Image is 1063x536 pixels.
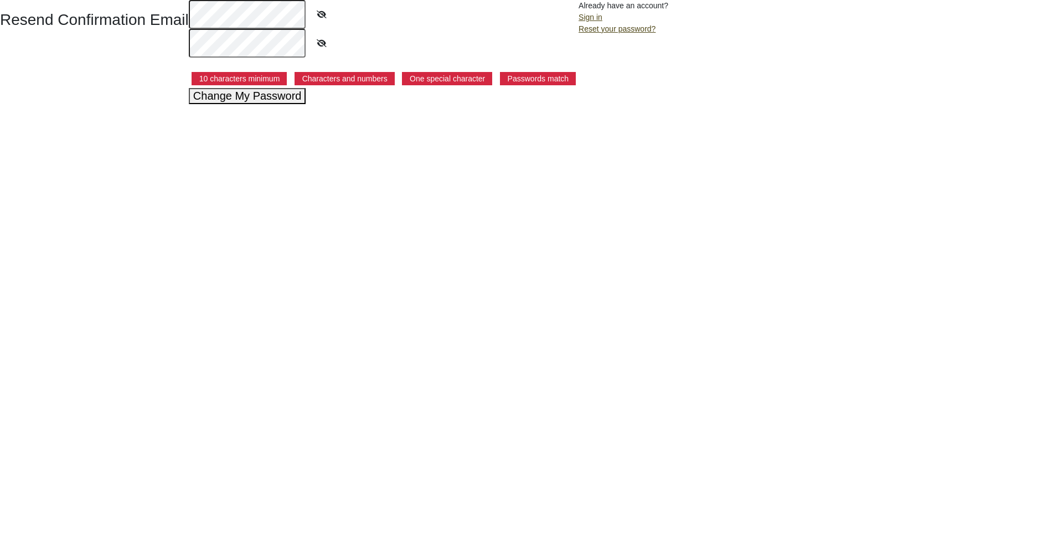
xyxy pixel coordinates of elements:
[189,88,306,104] button: Change My Password
[500,72,576,85] p: Passwords match
[402,72,492,85] p: One special character
[579,13,602,22] a: Sign in
[192,72,287,85] p: 10 characters minimum
[295,72,395,85] p: Characters and numbers
[579,24,656,33] a: Reset your password?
